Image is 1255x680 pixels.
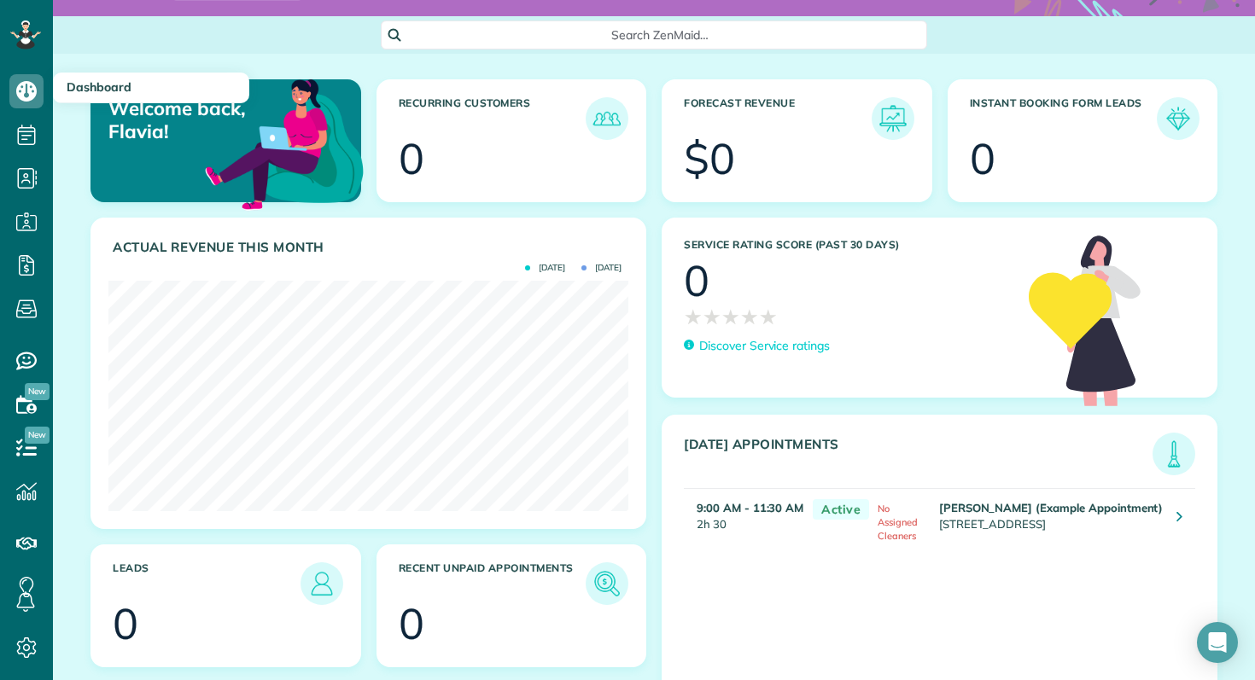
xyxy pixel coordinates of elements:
[399,562,587,605] h3: Recent unpaid appointments
[113,602,138,645] div: 0
[684,97,872,140] h3: Forecast Revenue
[759,302,778,332] span: ★
[721,302,740,332] span: ★
[813,499,869,520] span: Active
[1197,622,1238,663] div: Open Intercom Messenger
[703,302,721,332] span: ★
[684,137,735,180] div: $0
[25,383,50,400] span: New
[970,137,995,180] div: 0
[684,302,703,332] span: ★
[590,102,624,136] img: icon_recurring_customers-cf858462ba22bcd05b5a5880d41d6543d210077de5bb9ebc9590e49fd87d84ed.png
[876,102,910,136] img: icon_forecast_revenue-8c13a41c7ed35a8dcfafea3cbb826a0462acb37728057bba2d056411b612bbbe.png
[525,264,565,272] span: [DATE]
[970,97,1158,140] h3: Instant Booking Form Leads
[113,562,301,605] h3: Leads
[67,79,131,95] span: Dashboard
[684,239,1012,251] h3: Service Rating score (past 30 days)
[201,60,367,225] img: dashboard_welcome-42a62b7d889689a78055ac9021e634bf52bae3f8056760290aed330b23ab8690.png
[684,437,1153,475] h3: [DATE] Appointments
[1157,437,1191,471] img: icon_todays_appointments-901f7ab196bb0bea1936b74009e4eb5ffbc2d2711fa7634e0d609ed5ef32b18b.png
[399,602,424,645] div: 0
[699,337,830,355] p: Discover Service ratings
[1161,102,1195,136] img: icon_form_leads-04211a6a04a5b2264e4ee56bc0799ec3eb69b7e499cbb523a139df1d13a81ae0.png
[684,488,804,549] td: 2h 30
[684,337,830,355] a: Discover Service ratings
[25,427,50,444] span: New
[581,264,622,272] span: [DATE]
[108,97,272,142] p: Welcome back, Flavia!
[113,240,628,255] h3: Actual Revenue this month
[939,501,1164,514] strong: [PERSON_NAME] (Example Appointment)
[740,302,759,332] span: ★
[684,259,709,302] div: 0
[878,503,918,542] span: No Assigned Cleaners
[935,488,1165,549] td: [STREET_ADDRESS]
[590,567,624,601] img: icon_unpaid_appointments-47b8ce3997adf2238b356f14209ab4cced10bd1f174958f3ca8f1d0dd7fffeee.png
[399,137,424,180] div: 0
[697,501,803,514] strong: 9:00 AM - 11:30 AM
[399,97,587,140] h3: Recurring Customers
[305,567,339,601] img: icon_leads-1bed01f49abd5b7fead27621c3d59655bb73ed531f8eeb49469d10e621d6b896.png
